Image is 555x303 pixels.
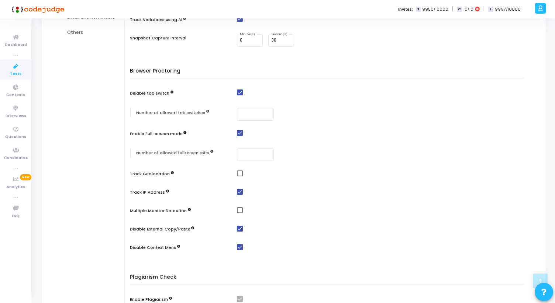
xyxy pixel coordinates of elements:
div: Others [67,29,120,36]
label: Invites: [398,6,413,13]
span: Candidates [4,155,28,161]
span: T [416,7,421,12]
img: logo [9,2,65,17]
span: Contests [6,92,25,98]
span: 10/10 [463,6,473,13]
span: | [483,5,485,13]
span: Tests [10,71,21,77]
span: C [457,7,462,12]
label: Number of allowed fullscreen exits [136,150,209,156]
label: Enable Plagiarism [130,296,168,303]
span: | [452,5,453,13]
label: Disable tab switch [130,90,169,96]
label: Disable Context Menu [130,244,180,251]
span: I [488,7,493,12]
label: Track Violations using AI [130,17,186,23]
label: Enable Full-screen mode [130,131,186,137]
span: Dashboard [5,42,27,48]
h5: Plagiarism Check [130,274,528,285]
span: 9997/10000 [495,6,521,13]
span: Analytics [7,184,25,190]
span: Questions [5,134,26,140]
label: Disable External Copy/Paste [130,226,194,232]
span: 9950/10000 [422,6,448,13]
span: New [20,174,31,180]
label: Track Geolocation [130,171,170,177]
label: Multiple Monitor Detection [130,208,187,214]
h5: Browser Proctoring [130,68,528,78]
span: FAQ [12,213,20,219]
label: Track IP Address [130,189,165,195]
label: Snapshot Capture Interval [130,35,186,41]
label: Number of allowed tab switches [136,110,205,116]
span: Interviews [6,113,26,119]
